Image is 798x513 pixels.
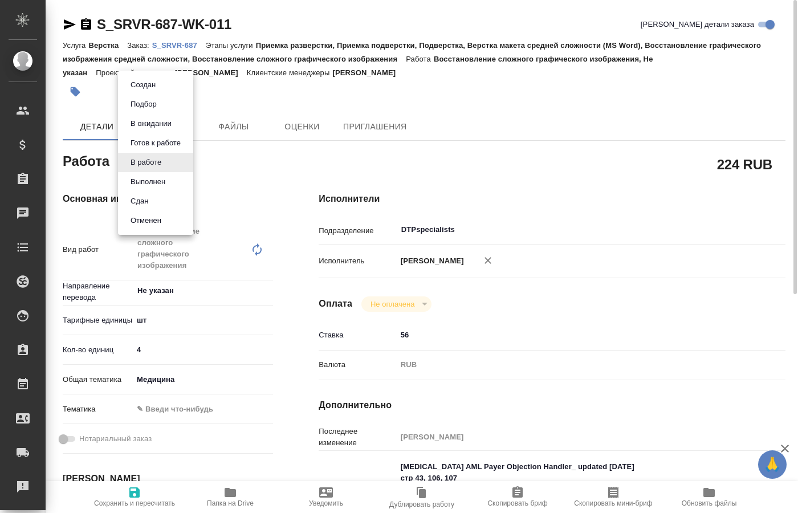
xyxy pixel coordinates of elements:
button: Выполнен [127,176,169,188]
button: Подбор [127,98,160,111]
button: Отменен [127,214,165,227]
button: Готов к работе [127,137,184,149]
button: В работе [127,156,165,169]
button: Сдан [127,195,152,207]
button: В ожидании [127,117,175,130]
button: Создан [127,79,159,91]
